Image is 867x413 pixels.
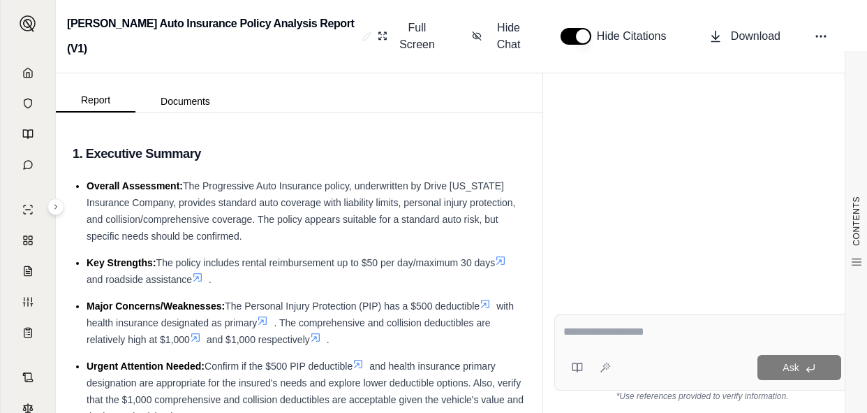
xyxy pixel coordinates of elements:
[207,334,310,345] span: and $1,000 respectively
[47,198,64,215] button: Expand sidebar
[156,257,496,268] span: The policy includes rental reimbursement up to $50 per day/maximum 30 days
[851,196,862,246] span: CONTENTS
[73,141,526,166] h3: 1. Executive Summary
[56,89,135,113] button: Report
[9,59,47,87] a: Home
[87,257,156,268] span: Key Strengths:
[396,20,438,53] span: Full Screen
[757,355,841,380] button: Ask
[783,362,799,373] span: Ask
[67,11,356,61] h2: [PERSON_NAME] Auto Insurance Policy Analysis Report (V1)
[597,28,675,45] span: Hide Citations
[9,288,47,316] a: Custom Report
[20,15,36,32] img: Expand sidebar
[554,391,850,402] div: *Use references provided to verify information.
[87,361,205,372] span: Urgent Attention Needed:
[372,14,444,59] button: Full Screen
[9,226,47,254] a: Policy Comparisons
[9,363,47,391] a: Contract Analysis
[466,14,533,59] button: Hide Chat
[731,28,780,45] span: Download
[87,180,183,191] span: Overall Assessment:
[703,22,786,50] button: Download
[9,319,47,347] a: Coverage Table
[14,10,42,38] button: Expand sidebar
[9,196,47,224] a: Single Policy
[205,361,353,372] span: Confirm if the $500 PIP deductible
[87,180,516,242] span: The Progressive Auto Insurance policy, underwritten by Drive [US_STATE] Insurance Company, provid...
[9,120,47,148] a: Prompt Library
[87,274,192,285] span: and roadside assistance
[87,317,491,345] span: . The comprehensive and collision deductibles are relatively high at $1,000
[490,20,527,53] span: Hide Chat
[9,257,47,285] a: Claim Coverage
[209,274,212,285] span: .
[87,300,225,312] span: Major Concerns/Weaknesses:
[135,90,235,113] button: Documents
[225,300,480,312] span: The Personal Injury Protection (PIP) has a $500 deductible
[9,151,47,179] a: Chat
[327,334,329,345] span: .
[9,89,47,117] a: Documents Vault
